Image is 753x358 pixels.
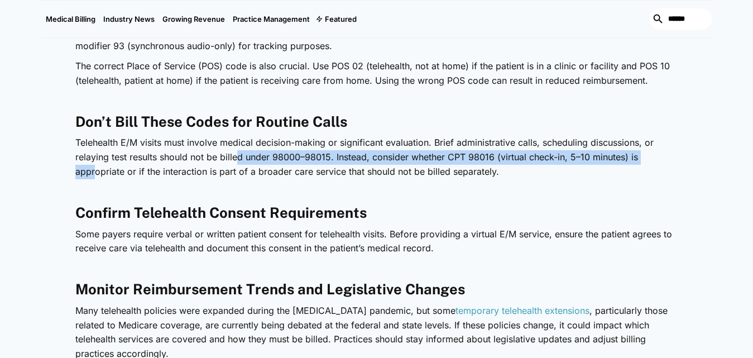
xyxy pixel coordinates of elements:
[75,261,678,276] p: ‍
[229,1,314,37] a: Practice Management
[75,184,678,199] p: ‍
[325,15,357,23] div: Featured
[159,1,229,37] a: Growing Revenue
[75,93,678,108] p: ‍
[75,113,347,130] strong: Don’t Bill These Codes for Routine Calls
[75,281,465,298] strong: Monitor Reimbursement Trends and Legislative Changes
[75,204,367,221] strong: Confirm Telehealth Consent Requirements
[455,305,589,316] a: temporary telehealth extensions
[99,1,159,37] a: Industry News
[42,1,99,37] a: Medical Billing
[75,227,678,256] p: Some payers require verbal or written patient consent for telehealth visits. Before providing a v...
[314,1,361,37] div: Featured
[75,59,678,88] p: The correct Place of Service (POS) code is also crucial. Use POS 02 (telehealth, not at home) if ...
[75,136,678,179] p: Telehealth E/M visits must involve medical decision-making or significant evaluation. Brief admin...
[75,25,678,54] p: Even though CPT codes 98000–98015 inherently indicate telehealth, some payers may still require m...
